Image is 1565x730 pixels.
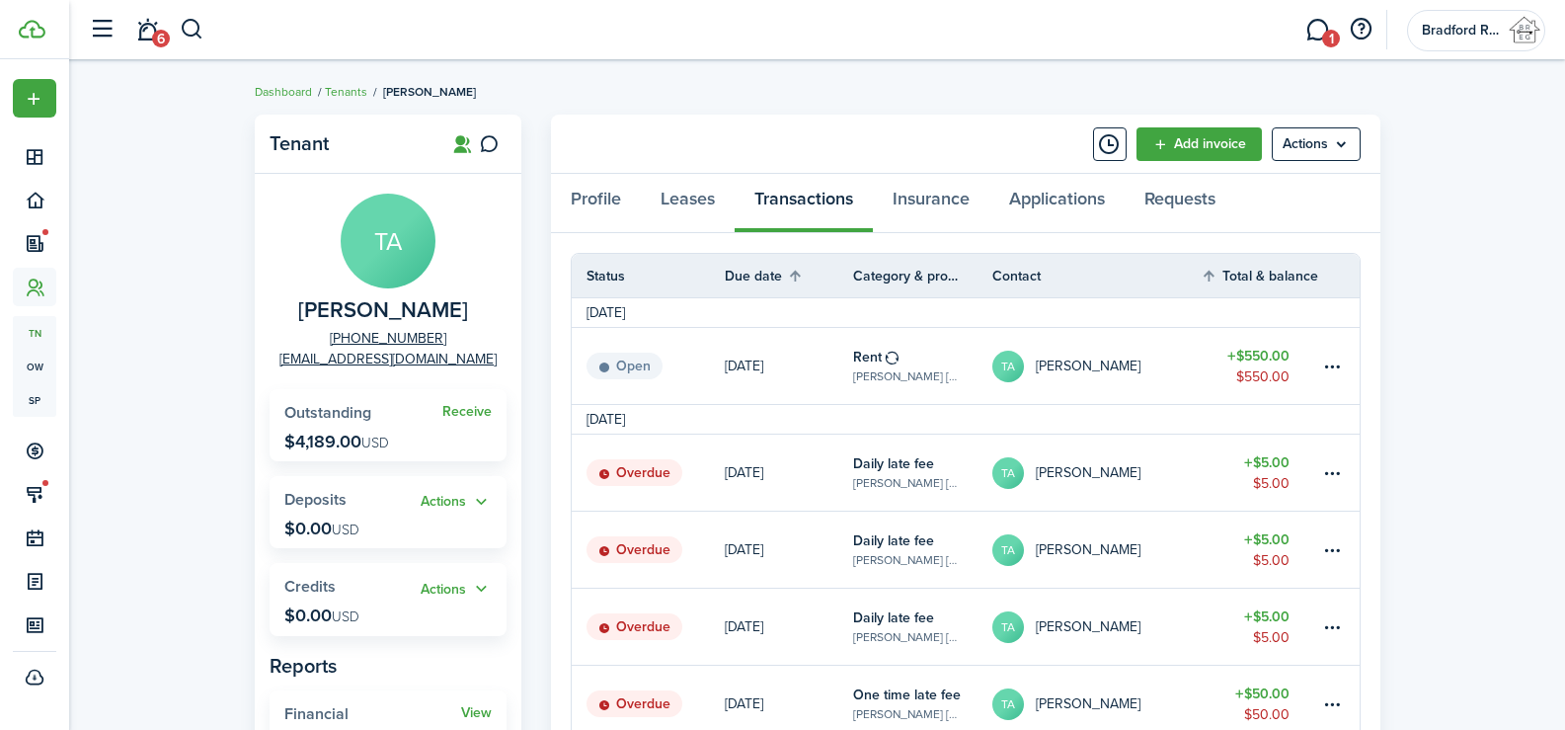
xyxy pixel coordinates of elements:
[421,491,492,514] button: Open menu
[383,83,476,101] span: [PERSON_NAME]
[1422,24,1501,38] span: Bradford Real Estate Group
[1236,366,1290,387] table-amount-description: $550.00
[853,328,992,404] a: Rent[PERSON_NAME] [STREET_ADDRESS][PERSON_NAME]
[992,266,1202,286] th: Contact
[992,435,1202,511] a: TA[PERSON_NAME]
[572,328,725,404] a: Open
[853,435,992,511] a: Daily late fee[PERSON_NAME] [STREET_ADDRESS][PERSON_NAME]
[284,705,461,723] widget-stats-title: Financial
[180,13,204,46] button: Search
[332,520,359,540] span: USD
[1036,465,1140,481] table-profile-info-text: [PERSON_NAME]
[725,693,763,714] p: [DATE]
[13,383,56,417] span: sp
[361,433,389,453] span: USD
[853,608,934,628] table-info-title: Daily late fee
[1036,619,1140,635] table-profile-info-text: [PERSON_NAME]
[421,578,492,601] button: Open menu
[461,705,492,721] a: View
[152,30,170,47] span: 6
[853,628,963,646] table-subtitle: [PERSON_NAME] [STREET_ADDRESS][PERSON_NAME]
[853,551,963,569] table-subtitle: [PERSON_NAME] [STREET_ADDRESS][PERSON_NAME]
[853,266,992,286] th: Category & property
[330,328,446,349] a: [PHONE_NUMBER]
[1201,512,1319,588] a: $5.00$5.00
[128,5,166,55] a: Notifications
[255,83,312,101] a: Dashboard
[1253,627,1290,648] table-amount-description: $5.00
[284,575,336,598] span: Credits
[572,589,725,665] a: Overdue
[1253,550,1290,571] table-amount-description: $5.00
[725,616,763,637] p: [DATE]
[298,298,468,323] span: Tamika Allen
[442,404,492,420] a: Receive
[725,462,763,483] p: [DATE]
[725,589,853,665] a: [DATE]
[1201,435,1319,511] a: $5.00$5.00
[1201,328,1319,404] a: $550.00$550.00
[284,606,359,625] p: $0.00
[421,491,492,514] widget-stats-action: Actions
[1036,696,1140,712] table-profile-info-text: [PERSON_NAME]
[1244,704,1290,725] table-amount-description: $50.00
[992,351,1024,382] avatar-text: TA
[725,512,853,588] a: [DATE]
[992,512,1202,588] a: TA[PERSON_NAME]
[992,589,1202,665] a: TA[PERSON_NAME]
[992,534,1024,566] avatar-text: TA
[853,589,992,665] a: Daily late fee[PERSON_NAME] [STREET_ADDRESS][PERSON_NAME]
[587,459,682,487] status: Overdue
[1093,127,1127,161] button: Timeline
[332,607,359,627] span: USD
[1244,607,1290,627] table-amount-title: $5.00
[587,353,663,380] status: Open
[284,488,347,511] span: Deposits
[989,174,1125,233] a: Applications
[83,11,120,48] button: Open sidebar
[1125,174,1235,233] a: Requests
[725,264,853,287] th: Sort
[1298,5,1336,55] a: Messaging
[725,435,853,511] a: [DATE]
[587,536,682,564] status: Overdue
[19,20,45,39] img: TenantCloud
[587,690,682,718] status: Overdue
[853,705,963,723] table-subtitle: [PERSON_NAME] [STREET_ADDRESS][PERSON_NAME]
[13,350,56,383] a: ow
[421,578,492,601] button: Actions
[853,530,934,551] table-info-title: Daily late fee
[1322,30,1340,47] span: 1
[587,613,682,641] status: Overdue
[853,512,992,588] a: Daily late fee[PERSON_NAME] [STREET_ADDRESS][PERSON_NAME]
[13,316,56,350] a: tn
[853,453,934,474] table-info-title: Daily late fee
[1244,452,1290,473] table-amount-title: $5.00
[270,651,507,681] panel-main-subtitle: Reports
[572,302,640,323] td: [DATE]
[572,266,725,286] th: Status
[1036,359,1140,374] table-profile-info-text: [PERSON_NAME]
[1136,127,1262,161] a: Add invoice
[1509,15,1540,46] img: Bradford Real Estate Group
[284,432,389,451] p: $4,189.00
[572,512,725,588] a: Overdue
[1201,589,1319,665] a: $5.00$5.00
[1227,346,1290,366] table-amount-title: $550.00
[284,401,371,424] span: Outstanding
[13,79,56,118] button: Open menu
[992,457,1024,489] avatar-text: TA
[853,347,882,367] table-info-title: Rent
[1344,13,1377,46] button: Open resource center
[725,356,763,376] p: [DATE]
[992,689,1024,720] avatar-text: TA
[572,409,640,430] td: [DATE]
[270,132,428,155] panel-main-title: Tenant
[873,174,989,233] a: Insurance
[725,539,763,560] p: [DATE]
[1253,473,1290,494] table-amount-description: $5.00
[1272,127,1361,161] menu-btn: Actions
